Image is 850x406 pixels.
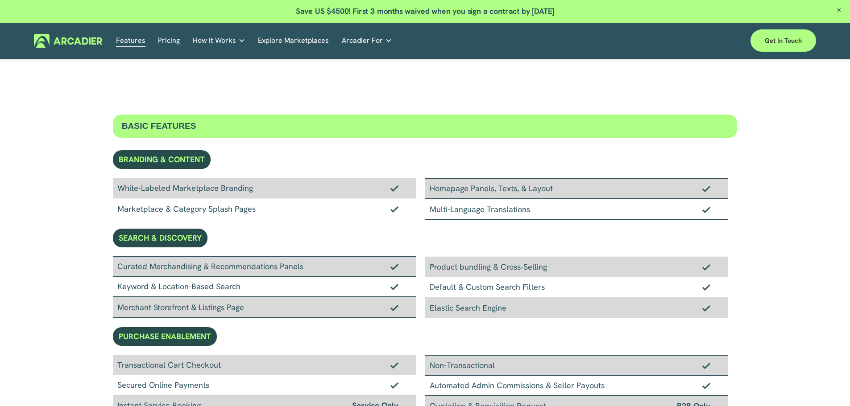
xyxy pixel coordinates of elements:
img: Checkmark [702,362,710,369]
div: Homepage Panels, Texts, & Layout [425,178,729,199]
div: Keyword & Location-Based Search [113,277,416,297]
span: Arcadier For [342,34,383,47]
div: Merchant Storefront & Listings Page [113,297,416,318]
img: Checkmark [702,284,710,290]
div: Multi-Language Translations [425,199,729,220]
div: BRANDING & CONTENT [113,150,211,169]
img: Checkmark [390,304,398,311]
a: folder dropdown [193,34,245,48]
a: Get in touch [750,29,816,52]
img: Checkmark [390,263,398,270]
a: folder dropdown [342,34,392,48]
a: Pricing [158,34,180,48]
img: Checkmark [702,206,710,213]
div: SEARCH & DISCOVERY [113,229,207,247]
div: Product bundling & Cross-Selling [425,257,729,277]
div: Transactional Cart Checkout [113,355,416,375]
img: Checkmark [702,185,710,192]
div: Non-Transactional [425,355,729,376]
div: Curated Merchandising & Recommendations Panels [113,256,416,277]
div: White-Labeled Marketplace Branding [113,178,416,198]
img: Checkmark [390,206,398,212]
div: Default & Custom Search Filters [425,277,729,297]
div: PURCHASE ENABLEMENT [113,327,217,346]
div: BASIC FEATURES [113,115,738,138]
img: Checkmark [390,362,398,368]
div: Automated Admin Commissions & Seller Payouts [425,376,729,396]
span: How It Works [193,34,236,47]
a: Explore Marketplaces [258,34,329,48]
img: Checkmark [702,305,710,311]
img: Arcadier [34,34,102,48]
img: Checkmark [702,264,710,270]
img: Checkmark [390,283,398,290]
img: Checkmark [390,382,398,388]
div: Elastic Search Engine [425,297,729,318]
div: Secured Online Payments [113,375,416,395]
img: Checkmark [702,382,710,389]
img: Checkmark [390,185,398,191]
a: Features [116,34,145,48]
div: Marketplace & Category Splash Pages [113,198,416,219]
